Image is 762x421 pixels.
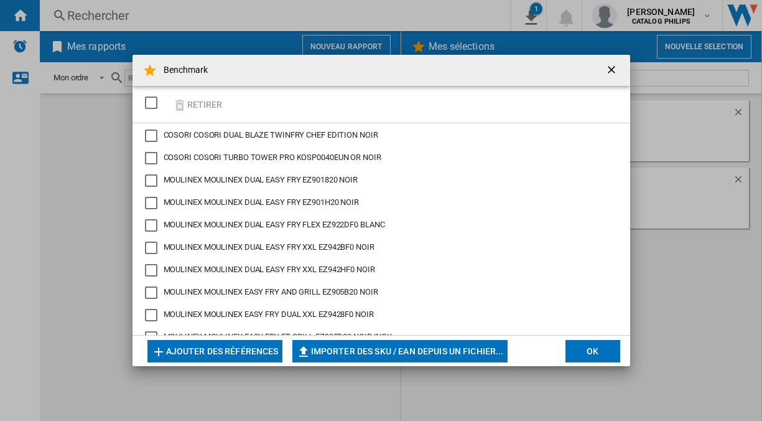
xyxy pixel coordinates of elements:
span: COSORI COSORI TURBO TOWER PRO KOSP0040EUN OR NOIR [164,153,381,162]
span: COSORI COSORI DUAL BLAZE TWINFRY CHEF EDITION NOIR [164,130,378,140]
ng-md-icon: getI18NText('BUTTONS.CLOSE_DIALOG') [605,64,620,78]
md-checkbox: MOULINEX EASY FRY ET GRILL EZ905D20 NOIR INOX [145,331,608,344]
span: MOULINEX MOULINEX DUAL EASY FRY XXL EZ942BF0 NOIR [164,242,374,252]
md-checkbox: COSORI DUAL BLAZE TWINFRY CHEF EDITION NOIR [145,130,608,142]
span: MOULINEX MOULINEX DUAL EASY FRY EZ901820 NOIR [164,175,358,184]
md-checkbox: MOULINEX EASY FRY AND GRILL EZ905B20 NOIR [145,286,608,299]
button: getI18NText('BUTTONS.CLOSE_DIALOG') [600,58,625,83]
button: OK [565,340,620,362]
button: Ajouter des références [147,340,282,362]
span: MOULINEX MOULINEX EASY FRY DUAL XXL EZ9428F0 NOIR [164,310,374,319]
md-checkbox: COSORI TURBO TOWER PRO KOSP0040EUN OR NOIR [145,152,608,164]
button: Importer des SKU / EAN depuis un fichier... [292,340,508,362]
h4: Benchmark [157,64,208,77]
md-checkbox: MOULINEX DUAL EASY FRY XXL EZ942BF0 NOIR [145,242,608,254]
span: MOULINEX MOULINEX DUAL EASY FRY FLEX EZ922DF0 BLANC [164,220,385,229]
span: MOULINEX MOULINEX DUAL EASY FRY XXL EZ942HF0 NOIR [164,265,375,274]
md-checkbox: MOULINEX EASY FRY DUAL XXL EZ9428F0 NOIR [145,309,608,321]
md-checkbox: SELECTIONS.EDITION_POPUP.SELECT_DESELECT [145,92,164,113]
md-checkbox: MOULINEX DUAL EASY FRY XXL EZ942HF0 NOIR [145,264,608,277]
md-checkbox: MOULINEX DUAL EASY FRY EZ901820 NOIR [145,174,608,187]
span: MOULINEX MOULINEX EASY FRY AND GRILL EZ905B20 NOIR [164,287,378,296]
span: MOULINEX MOULINEX EASY FRY ET GRILL EZ905D20 NOIR INOX [164,332,393,341]
button: Retirer [169,90,226,119]
md-checkbox: MOULINEX DUAL EASY FRY FLEX EZ922DF0 BLANC [145,219,608,232]
span: MOULINEX MOULINEX DUAL EASY FRY EZ901H20 NOIR [164,197,360,207]
md-checkbox: MOULINEX DUAL EASY FRY EZ901H20 NOIR [145,197,608,209]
